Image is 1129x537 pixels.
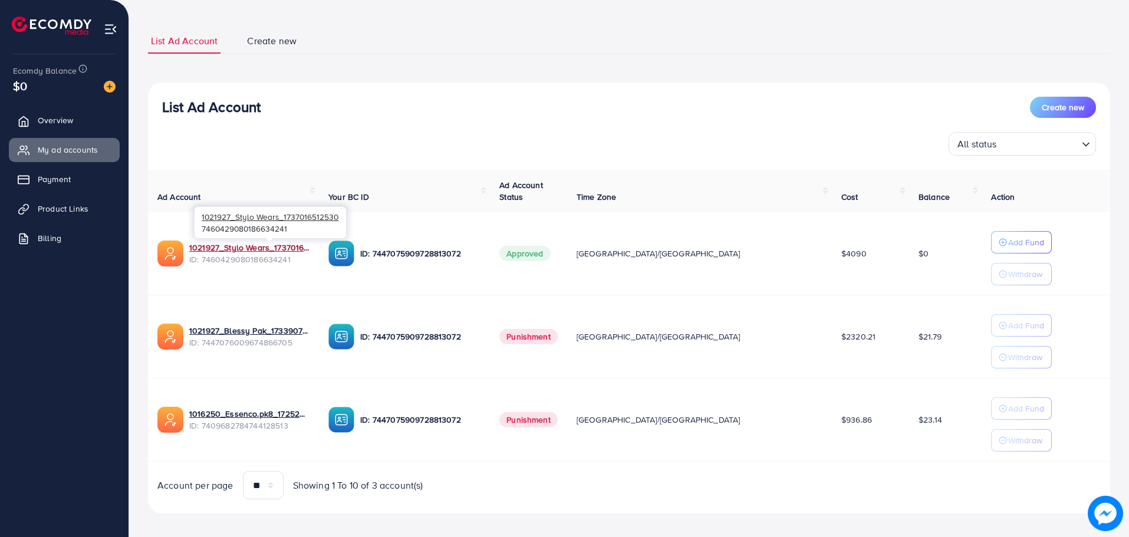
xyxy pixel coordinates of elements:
a: Overview [9,108,120,132]
span: ID: 7460429080186634241 [189,253,310,265]
img: ic-ba-acc.ded83a64.svg [328,407,354,433]
p: Add Fund [1008,401,1044,416]
p: ID: 7447075909728813072 [360,330,480,344]
div: 7460429080186634241 [195,207,346,238]
span: All status [955,136,999,153]
span: Approved [499,246,550,261]
span: $4090 [841,248,867,259]
button: Add Fund [991,314,1052,337]
span: $0 [13,77,27,94]
p: Withdraw [1008,350,1042,364]
span: Your BC ID [328,191,369,203]
a: 1021927_Blessy Pak_1733907511812 [189,325,310,337]
a: My ad accounts [9,138,120,162]
span: $23.14 [919,414,942,426]
img: image [104,81,116,93]
span: Ecomdy Balance [13,65,77,77]
img: menu [104,22,117,36]
p: Add Fund [1008,235,1044,249]
a: Product Links [9,197,120,220]
a: Billing [9,226,120,250]
span: [GEOGRAPHIC_DATA]/[GEOGRAPHIC_DATA] [577,414,740,426]
a: 1021927_Stylo Wears_1737016512530 [189,242,310,253]
span: Create new [1042,101,1084,113]
div: Search for option [949,132,1096,156]
span: $2320.21 [841,331,875,342]
span: Action [991,191,1015,203]
span: List Ad Account [151,34,218,48]
img: image [1088,496,1123,531]
span: Overview [38,114,73,126]
h3: List Ad Account [162,98,261,116]
div: <span class='underline'>1016250_Essenco.pk8_1725201216863</span></br>7409682784744128513 [189,408,310,432]
p: Add Fund [1008,318,1044,332]
button: Create new [1030,97,1096,118]
img: ic-ba-acc.ded83a64.svg [328,241,354,266]
input: Search for option [1000,133,1077,153]
img: ic-ads-acc.e4c84228.svg [157,324,183,350]
span: Cost [841,191,858,203]
a: 1016250_Essenco.pk8_1725201216863 [189,408,310,420]
span: Account per page [157,479,233,492]
span: My ad accounts [38,144,98,156]
span: Ad Account Status [499,179,543,203]
p: Withdraw [1008,267,1042,281]
span: Punishment [499,412,558,427]
div: <span class='underline'>1021927_Blessy Pak_1733907511812</span></br>7447076009674866705 [189,325,310,349]
img: ic-ads-acc.e4c84228.svg [157,407,183,433]
span: Create new [247,34,297,48]
span: Product Links [38,203,88,215]
img: logo [12,17,91,35]
span: Balance [919,191,950,203]
p: ID: 7447075909728813072 [360,246,480,261]
button: Add Fund [991,397,1052,420]
a: Payment [9,167,120,191]
span: $21.79 [919,331,942,342]
p: ID: 7447075909728813072 [360,413,480,427]
span: ID: 7409682784744128513 [189,420,310,431]
span: [GEOGRAPHIC_DATA]/[GEOGRAPHIC_DATA] [577,248,740,259]
span: Billing [38,232,61,244]
span: 1021927_Stylo Wears_1737016512530 [202,211,338,222]
p: Withdraw [1008,433,1042,447]
button: Add Fund [991,231,1052,253]
span: Ad Account [157,191,201,203]
span: Showing 1 To 10 of 3 account(s) [293,479,423,492]
button: Withdraw [991,429,1052,452]
button: Withdraw [991,263,1052,285]
img: ic-ba-acc.ded83a64.svg [328,324,354,350]
span: Payment [38,173,71,185]
img: ic-ads-acc.e4c84228.svg [157,241,183,266]
span: $936.86 [841,414,872,426]
span: ID: 7447076009674866705 [189,337,310,348]
button: Withdraw [991,346,1052,368]
span: Punishment [499,329,558,344]
span: Time Zone [577,191,616,203]
span: [GEOGRAPHIC_DATA]/[GEOGRAPHIC_DATA] [577,331,740,342]
span: $0 [919,248,929,259]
